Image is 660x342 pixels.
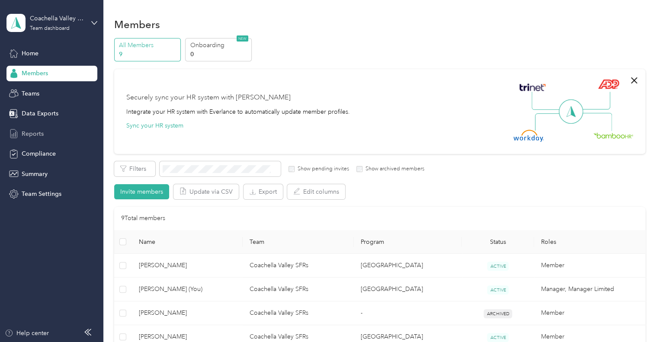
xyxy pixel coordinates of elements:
button: Edit columns [287,184,345,199]
td: Member [534,301,645,325]
td: Michael Ortega [132,254,243,278]
div: Integrate your HR system with Everlance to automatically update member profiles. [126,107,350,116]
iframe: Everlance-gr Chat Button Frame [612,294,660,342]
button: Help center [5,329,49,338]
td: Manager, Manager Limited [534,278,645,301]
span: Name [139,238,236,246]
img: ADP [598,79,619,89]
td: Randy Sommers (You) [132,278,243,301]
img: Line Right Up [580,92,610,110]
th: Program [354,230,462,254]
td: Member [534,254,645,278]
span: Members [22,69,48,78]
img: Line Left Down [535,113,565,131]
p: 9 Total members [121,214,165,223]
p: 0 [190,50,249,59]
img: Trinet [517,81,548,93]
th: Team [243,230,354,254]
span: ARCHIVED [484,309,512,318]
td: Coachella Valley [354,254,462,278]
img: Line Left Up [532,92,562,110]
p: 9 [119,50,178,59]
th: Status [462,230,534,254]
td: - [354,301,462,325]
div: Securely sync your HR system with [PERSON_NAME] [126,93,291,103]
label: Show pending invites [295,165,349,173]
td: Coachella Valley [354,278,462,301]
span: Home [22,49,38,58]
span: Compliance [22,149,56,158]
span: Teams [22,89,39,98]
span: Summary [22,169,48,179]
span: ACTIVE [487,262,509,271]
p: Onboarding [190,41,249,50]
td: Coachella Valley SFRs [243,254,354,278]
span: Data Exports [22,109,58,118]
button: Export [243,184,283,199]
div: Team dashboard [30,26,70,31]
label: Show archived members [362,165,424,173]
img: Line Right Down [582,113,612,131]
td: Aaron Bluedorn [132,301,243,325]
img: Workday [513,130,544,142]
span: [PERSON_NAME] (You) [139,284,236,294]
span: Team Settings [22,189,61,198]
span: [PERSON_NAME] [139,308,236,318]
span: ACTIVE [487,285,509,294]
td: Coachella Valley SFRs [243,278,354,301]
h1: Members [114,20,160,29]
button: Filters [114,161,155,176]
div: Coachella Valley SFRs [30,14,84,23]
p: All Members [119,41,178,50]
span: NEW [237,35,248,42]
span: [PERSON_NAME] [139,261,236,270]
button: Update via CSV [173,184,239,199]
button: Invite members [114,184,169,199]
span: Reports [22,129,44,138]
td: Coachella Valley SFRs [243,301,354,325]
th: Roles [534,230,645,254]
span: [PERSON_NAME] [139,332,236,342]
img: BambooHR [593,132,633,138]
th: Name [132,230,243,254]
button: Sync your HR system [126,121,183,130]
span: ACTIVE [487,333,509,342]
